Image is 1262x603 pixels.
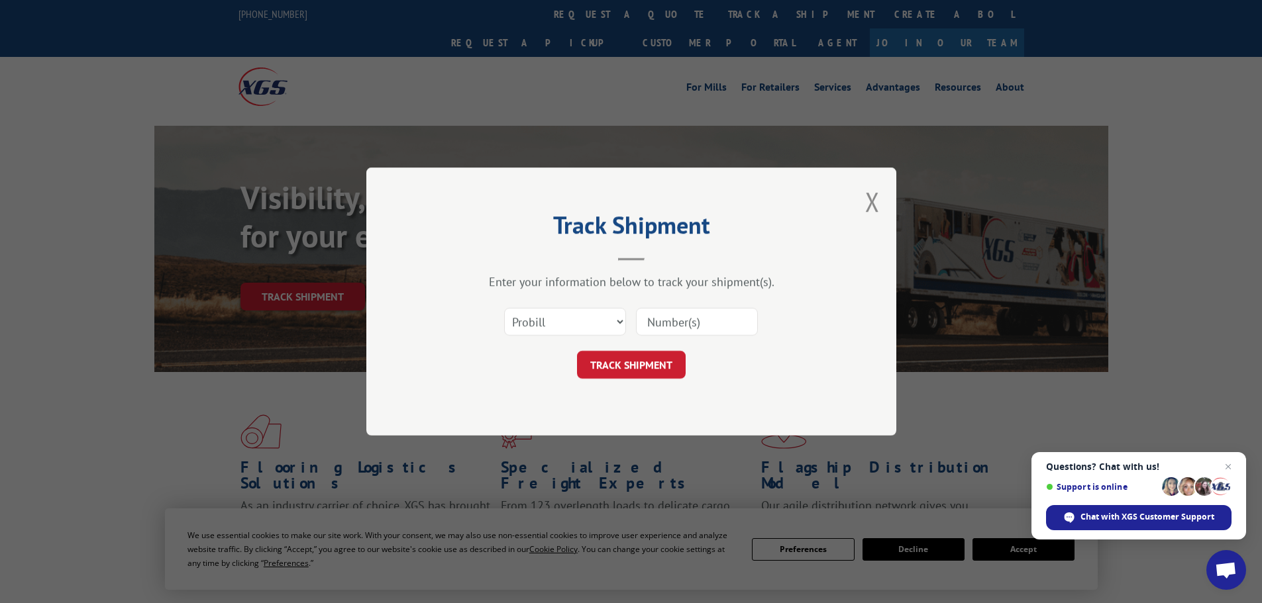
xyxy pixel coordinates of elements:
[865,184,880,219] button: Close modal
[433,216,830,241] h2: Track Shipment
[636,308,758,336] input: Number(s)
[1080,511,1214,523] span: Chat with XGS Customer Support
[1046,482,1157,492] span: Support is online
[1220,459,1236,475] span: Close chat
[1046,461,1232,472] span: Questions? Chat with us!
[577,351,686,379] button: TRACK SHIPMENT
[1046,505,1232,530] div: Chat with XGS Customer Support
[1206,550,1246,590] div: Open chat
[433,274,830,289] div: Enter your information below to track your shipment(s).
